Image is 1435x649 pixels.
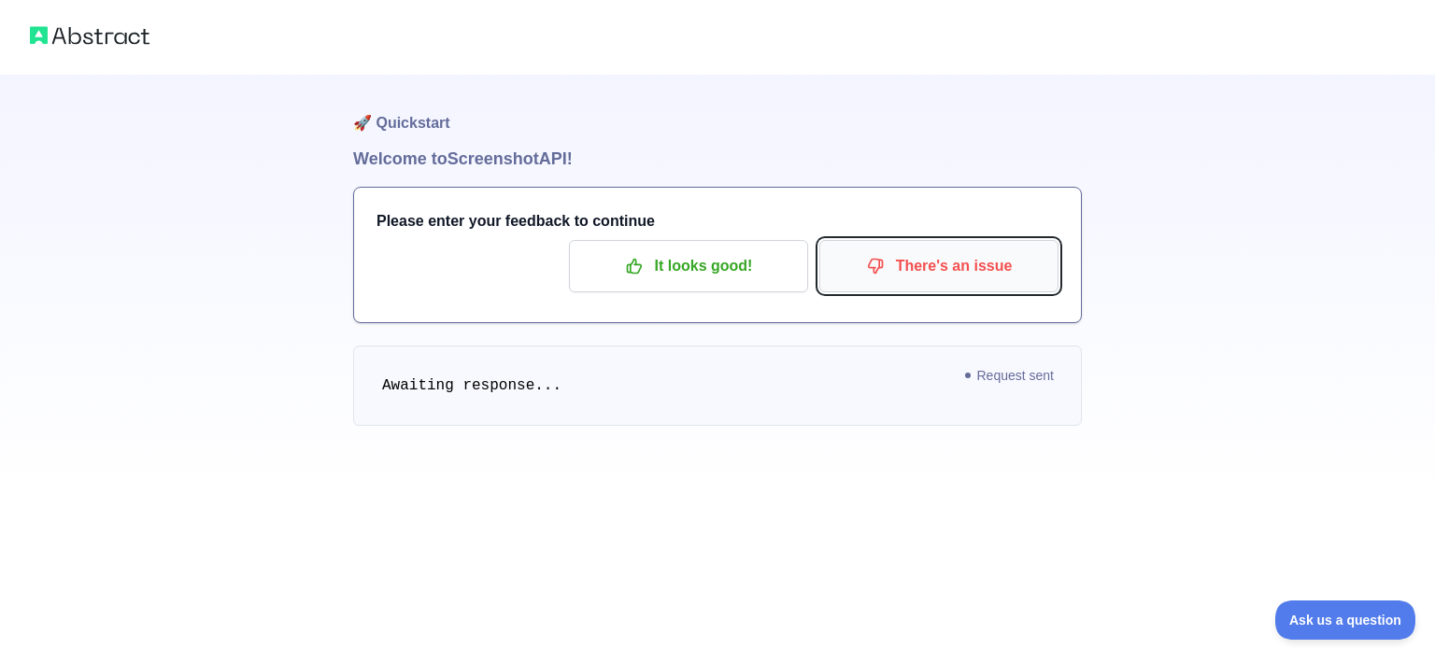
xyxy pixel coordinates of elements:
[353,146,1082,172] h1: Welcome to Screenshot API!
[382,377,561,394] span: Awaiting response...
[569,240,808,292] button: It looks good!
[353,75,1082,146] h1: 🚀 Quickstart
[833,250,1044,282] p: There's an issue
[377,210,1058,233] h3: Please enter your feedback to continue
[957,364,1064,387] span: Request sent
[819,240,1058,292] button: There's an issue
[1275,600,1416,640] iframe: Toggle Customer Support
[30,22,149,49] img: Abstract logo
[583,250,794,282] p: It looks good!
